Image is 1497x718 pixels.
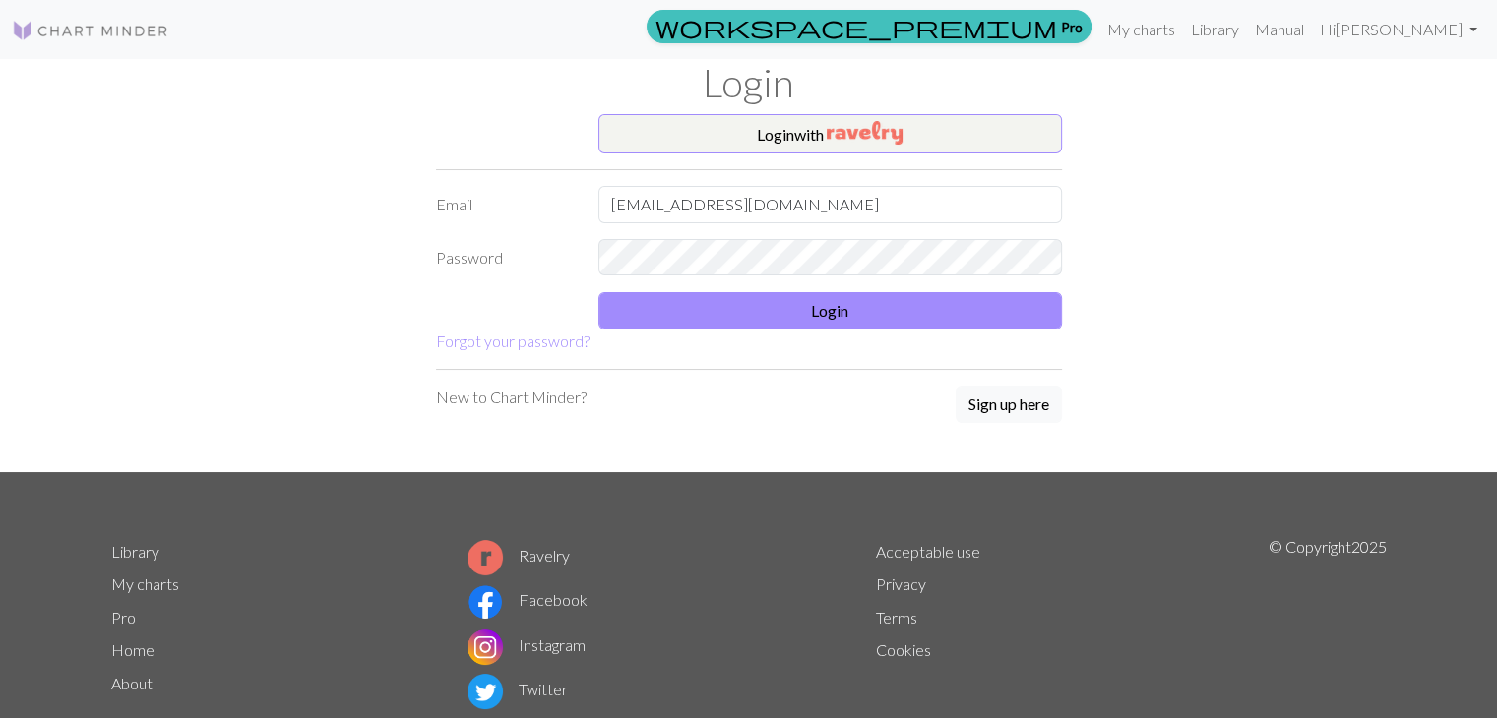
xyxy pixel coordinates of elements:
[111,640,155,659] a: Home
[468,680,568,698] a: Twitter
[111,574,179,593] a: My charts
[468,540,503,575] img: Ravelry logo
[876,608,917,627] a: Terms
[468,590,588,609] a: Facebook
[468,674,503,709] img: Twitter logo
[956,386,1062,423] button: Sign up here
[876,542,980,561] a: Acceptable use
[1099,10,1183,49] a: My charts
[468,546,570,565] a: Ravelry
[111,608,136,627] a: Pro
[99,59,1399,106] h1: Login
[468,629,503,665] img: Instagram logo
[598,292,1062,329] button: Login
[647,10,1092,43] a: Pro
[1269,535,1387,714] p: © Copyright 2025
[598,114,1062,153] button: Loginwith
[956,386,1062,425] a: Sign up here
[111,542,159,561] a: Library
[1247,10,1312,49] a: Manual
[436,331,590,350] a: Forgot your password?
[12,19,169,42] img: Logo
[827,121,903,145] img: Ravelry
[876,574,926,593] a: Privacy
[468,635,586,654] a: Instagram
[876,640,931,659] a: Cookies
[424,239,587,276] label: Password
[436,386,587,409] p: New to Chart Minder?
[655,13,1057,40] span: workspace_premium
[424,186,587,223] label: Email
[111,674,153,692] a: About
[468,584,503,620] img: Facebook logo
[1312,10,1485,49] a: Hi[PERSON_NAME]
[1183,10,1247,49] a: Library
